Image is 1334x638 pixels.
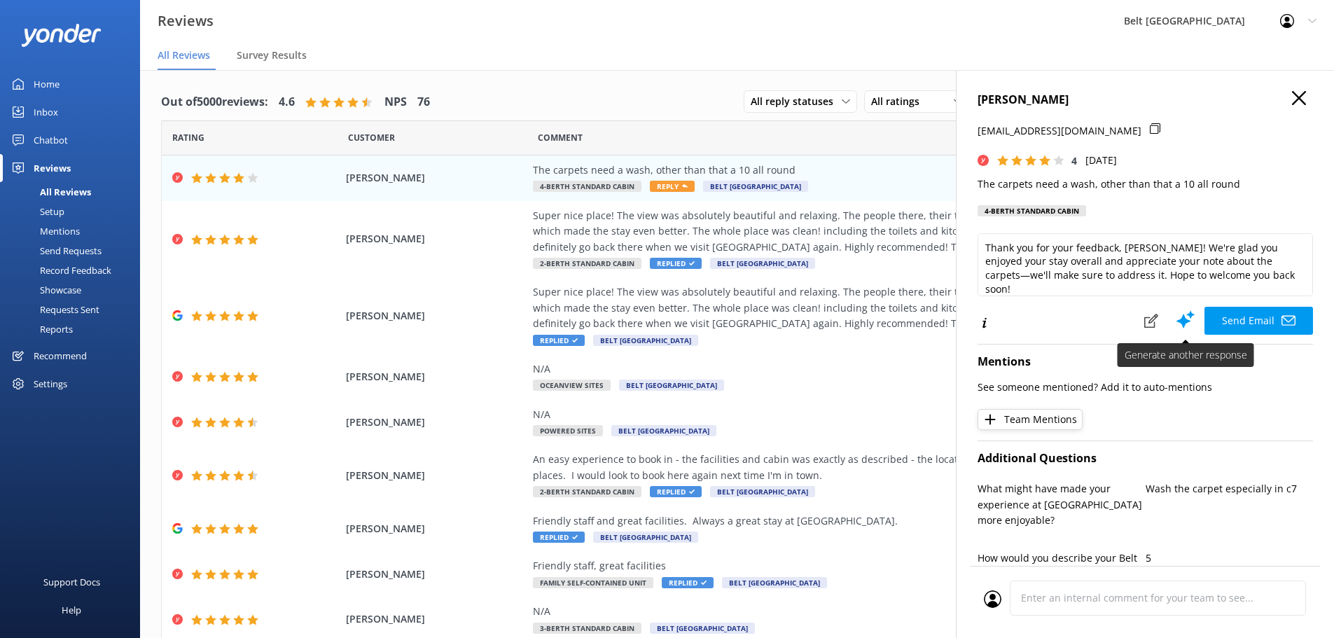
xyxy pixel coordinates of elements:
div: Mentions [8,221,80,241]
div: Chatbot [34,126,68,154]
div: Super nice place! The view was absolutely beautiful and relaxing. The people there, their team we... [533,284,1170,331]
div: Showcase [8,280,81,300]
div: Super nice place! The view was absolutely beautiful and relaxing. The people there, their team we... [533,208,1170,255]
span: Replied [533,532,585,543]
a: Setup [8,202,140,221]
span: 4-Berth Standard Cabin [533,181,641,192]
span: Reply [650,181,695,192]
div: Support Docs [43,568,100,596]
span: Oceanview Sites [533,380,611,391]
span: All ratings [871,94,928,109]
div: The carpets need a wash, other than that a 10 all round [533,162,1170,178]
p: Wash the carpet especially in c7 [1146,481,1314,497]
span: All reply statuses [751,94,842,109]
a: Mentions [8,221,140,241]
span: Belt [GEOGRAPHIC_DATA] [703,181,808,192]
h3: Reviews [158,10,214,32]
span: [PERSON_NAME] [346,611,527,627]
span: 4 [1071,154,1077,167]
img: yonder-white-logo.png [21,24,102,47]
textarea: Thank you for your feedback, [PERSON_NAME]! We're glad you enjoyed your stay overall and apprecia... [978,233,1313,296]
span: Survey Results [237,48,307,62]
div: Friendly staff, great facilities [533,558,1170,574]
p: 5 [1146,550,1314,566]
p: How would you describe your Belt [GEOGRAPHIC_DATA] experience in terms of value for money? [978,550,1146,597]
span: Replied [533,335,585,346]
span: Belt [GEOGRAPHIC_DATA] [710,258,815,269]
span: Belt [GEOGRAPHIC_DATA] [593,532,698,543]
div: An easy experience to book in - the facilities and cabin was exactly as described - the location ... [533,452,1170,483]
div: Inbox [34,98,58,126]
span: [PERSON_NAME] [346,308,527,324]
span: 2-Berth Standard Cabin [533,486,641,497]
div: N/A [533,407,1170,422]
span: Powered Sites [533,425,603,436]
div: All Reviews [8,182,91,202]
span: Belt [GEOGRAPHIC_DATA] [722,577,827,588]
a: Reports [8,319,140,339]
p: See someone mentioned? Add it to auto-mentions [978,380,1313,395]
h4: [PERSON_NAME] [978,91,1313,109]
span: All Reviews [158,48,210,62]
h4: Out of 5000 reviews: [161,93,268,111]
div: Friendly staff and great facilities. Always a great stay at [GEOGRAPHIC_DATA]. [533,513,1170,529]
p: [DATE] [1085,153,1117,168]
div: Send Requests [8,241,102,261]
div: Reviews [34,154,71,182]
button: Team Mentions [978,409,1083,430]
div: N/A [533,604,1170,619]
span: [PERSON_NAME] [346,231,527,247]
span: Belt [GEOGRAPHIC_DATA] [619,380,724,391]
button: Close [1292,91,1306,106]
a: Send Requests [8,241,140,261]
div: N/A [533,361,1170,377]
span: Belt [GEOGRAPHIC_DATA] [611,425,716,436]
span: Belt [GEOGRAPHIC_DATA] [650,623,755,634]
p: What might have made your experience at [GEOGRAPHIC_DATA] more enjoyable? [978,481,1146,528]
h4: Mentions [978,353,1313,371]
span: Replied [662,577,714,588]
h4: 76 [417,93,430,111]
h4: 4.6 [279,93,295,111]
span: [PERSON_NAME] [346,567,527,582]
span: Replied [650,486,702,497]
div: Setup [8,202,64,221]
a: Requests Sent [8,300,140,319]
img: user_profile.svg [984,590,1001,608]
span: Family Self-Contained Unit [533,577,653,588]
a: Record Feedback [8,261,140,280]
a: All Reviews [8,182,140,202]
span: Date [172,131,204,144]
div: Record Feedback [8,261,111,280]
span: [PERSON_NAME] [346,468,527,483]
h4: NPS [384,93,407,111]
span: Question [538,131,583,144]
span: [PERSON_NAME] [346,415,527,430]
span: 2-Berth Standard Cabin [533,258,641,269]
span: [PERSON_NAME] [346,521,527,536]
span: 3-Berth Standard Cabin [533,623,641,634]
p: The carpets need a wash, other than that a 10 all round [978,176,1313,192]
p: [EMAIL_ADDRESS][DOMAIN_NAME] [978,123,1141,139]
div: Reports [8,319,73,339]
span: Date [348,131,395,144]
div: 4-Berth Standard Cabin [978,205,1086,216]
div: Requests Sent [8,300,99,319]
span: [PERSON_NAME] [346,369,527,384]
div: Home [34,70,60,98]
a: Showcase [8,280,140,300]
div: Help [62,596,81,624]
span: [PERSON_NAME] [346,170,527,186]
span: Belt [GEOGRAPHIC_DATA] [710,486,815,497]
span: Replied [650,258,702,269]
h4: Additional Questions [978,450,1313,468]
span: Belt [GEOGRAPHIC_DATA] [593,335,698,346]
div: Settings [34,370,67,398]
div: Recommend [34,342,87,370]
button: Send Email [1204,307,1313,335]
